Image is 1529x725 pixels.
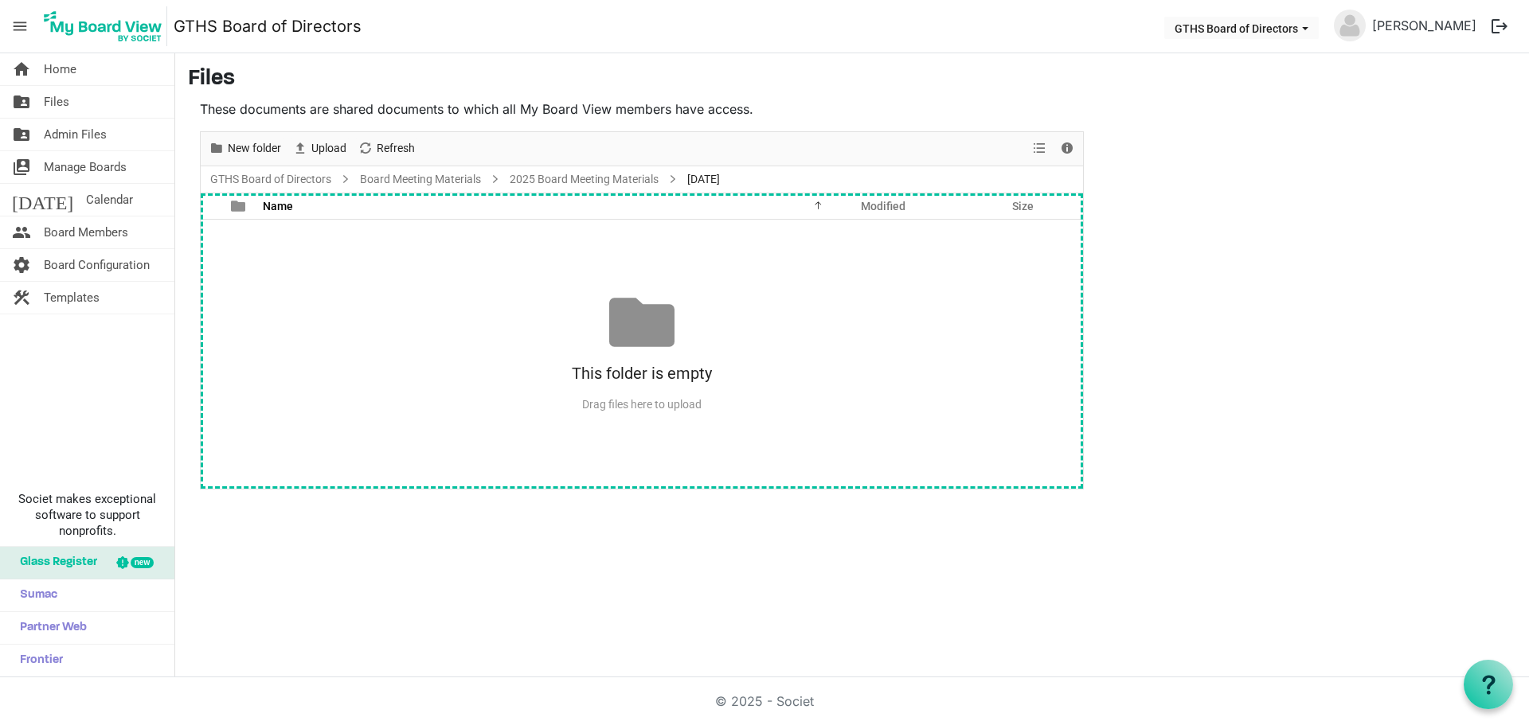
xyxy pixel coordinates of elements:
[355,138,418,158] button: Refresh
[44,119,107,150] span: Admin Files
[357,170,484,189] a: Board Meeting Materials
[203,132,287,166] div: New folder
[1164,17,1319,39] button: GTHS Board of Directors dropdownbutton
[12,645,63,676] span: Frontier
[263,200,293,212] span: Name
[12,86,31,118] span: folder_shared
[44,249,150,281] span: Board Configuration
[174,10,362,42] a: GTHS Board of Directors
[86,184,133,216] span: Calendar
[12,579,57,611] span: Sumac
[206,138,284,158] button: New folder
[44,282,100,314] span: Templates
[375,138,416,158] span: Refresh
[715,693,814,709] a: © 2025 - Societ
[1027,132,1054,166] div: View
[44,151,127,183] span: Manage Boards
[12,547,97,579] span: Glass Register
[290,138,350,158] button: Upload
[310,138,348,158] span: Upload
[12,249,31,281] span: settings
[207,170,334,189] a: GTHS Board of Directors
[39,6,174,46] a: My Board View Logo
[44,53,76,85] span: Home
[12,612,87,644] span: Partner Web
[5,11,35,41] span: menu
[684,170,723,189] span: [DATE]
[506,170,662,189] a: 2025 Board Meeting Materials
[44,216,128,248] span: Board Members
[226,138,283,158] span: New folder
[201,392,1083,418] div: Drag files here to upload
[131,557,154,568] div: new
[7,491,167,539] span: Societ makes exceptional software to support nonprofits.
[201,355,1083,392] div: This folder is empty
[12,184,73,216] span: [DATE]
[39,6,167,46] img: My Board View Logo
[12,151,31,183] span: switch_account
[12,216,31,248] span: people
[352,132,420,166] div: Refresh
[1366,10,1483,41] a: [PERSON_NAME]
[44,86,69,118] span: Files
[287,132,352,166] div: Upload
[1030,138,1049,158] button: View dropdownbutton
[12,53,31,85] span: home
[200,99,1084,119] p: These documents are shared documents to which all My Board View members have access.
[1334,10,1366,41] img: no-profile-picture.svg
[188,66,1516,93] h3: Files
[12,119,31,150] span: folder_shared
[861,200,905,212] span: Modified
[1012,200,1034,212] span: Size
[1054,132,1081,166] div: Details
[1483,10,1516,43] button: logout
[1057,138,1078,158] button: Details
[12,282,31,314] span: construction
